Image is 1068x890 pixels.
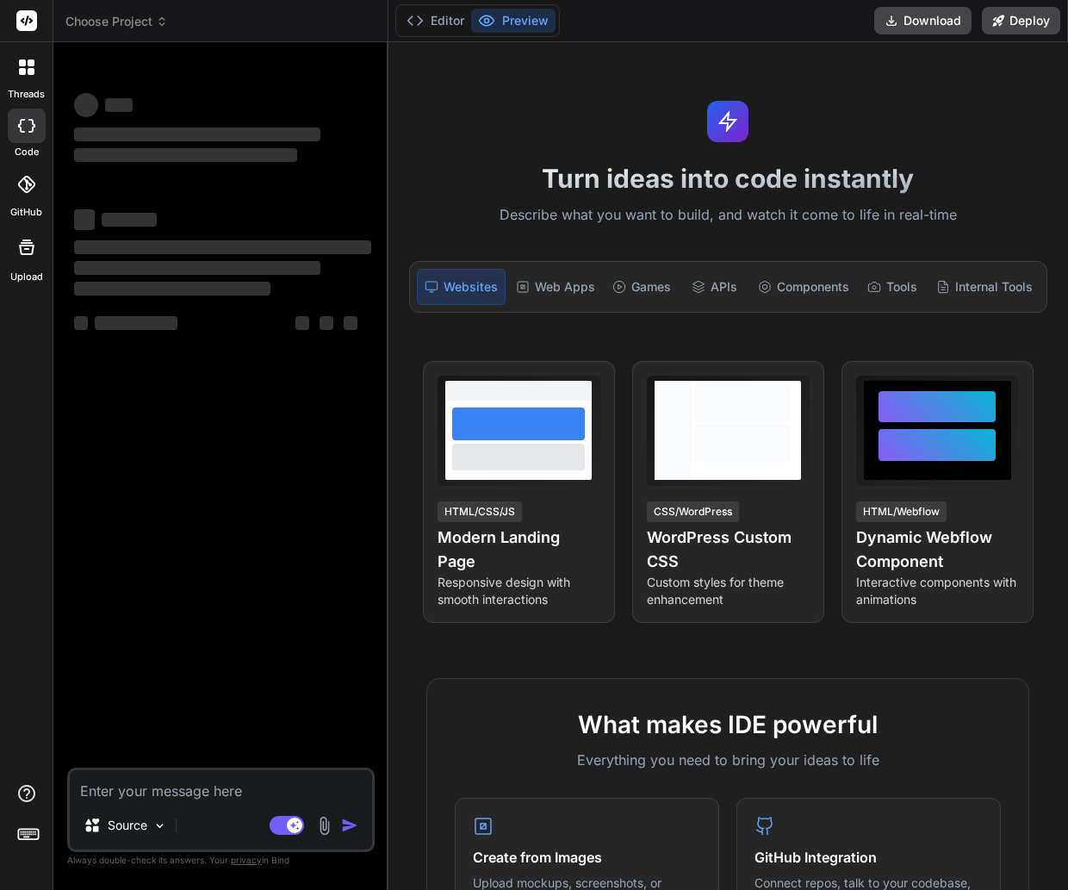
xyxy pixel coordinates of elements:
[417,269,506,305] div: Websites
[929,269,1040,305] div: Internal Tools
[647,526,810,574] h4: WordPress Custom CSS
[74,209,95,230] span: ‌
[74,148,297,162] span: ‌
[295,316,309,330] span: ‌
[399,163,1058,194] h1: Turn ideas into code instantly
[74,128,320,141] span: ‌
[74,93,98,117] span: ‌
[399,204,1058,227] p: Describe what you want to build, and watch it come to life in real-time
[344,316,357,330] span: ‌
[95,316,177,330] span: ‌
[471,9,556,33] button: Preview
[65,13,168,30] span: Choose Project
[438,501,522,522] div: HTML/CSS/JS
[341,817,358,834] img: icon
[74,316,88,330] span: ‌
[438,574,600,608] p: Responsive design with smooth interactions
[67,852,375,868] p: Always double-check its answers. Your in Bind
[751,269,856,305] div: Components
[8,87,45,102] label: threads
[320,316,333,330] span: ‌
[400,9,471,33] button: Editor
[509,269,602,305] div: Web Apps
[108,817,147,834] p: Source
[231,855,262,865] span: privacy
[982,7,1060,34] button: Deploy
[74,282,270,296] span: ‌
[856,574,1019,608] p: Interactive components with animations
[105,98,133,112] span: ‌
[856,501,947,522] div: HTML/Webflow
[15,145,39,159] label: code
[874,7,972,34] button: Download
[102,213,157,227] span: ‌
[681,269,748,305] div: APIs
[74,261,320,275] span: ‌
[455,750,1001,770] p: Everything you need to bring your ideas to life
[455,706,1001,743] h2: What makes IDE powerful
[647,574,810,608] p: Custom styles for theme enhancement
[860,269,926,305] div: Tools
[438,526,600,574] h4: Modern Landing Page
[10,270,43,284] label: Upload
[152,818,167,833] img: Pick Models
[473,847,701,868] h4: Create from Images
[605,269,678,305] div: Games
[856,526,1019,574] h4: Dynamic Webflow Component
[314,816,334,836] img: attachment
[754,847,983,868] h4: GitHub Integration
[10,205,42,220] label: GitHub
[647,501,739,522] div: CSS/WordPress
[74,240,371,254] span: ‌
